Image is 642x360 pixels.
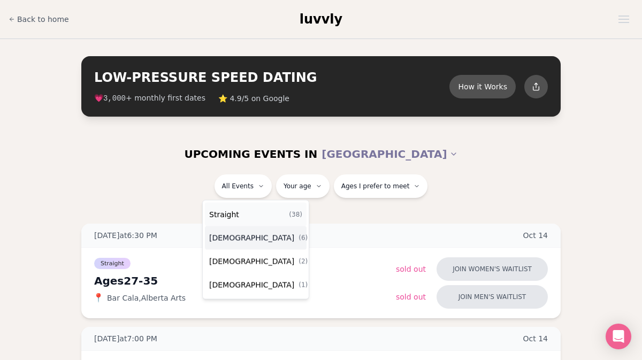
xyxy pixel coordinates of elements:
span: ( 1 ) [299,281,308,289]
span: [DEMOGRAPHIC_DATA] [209,233,294,243]
span: ( 6 ) [299,234,308,242]
span: ( 2 ) [299,257,308,266]
span: Straight [209,209,239,220]
span: ( 38 ) [289,210,302,219]
span: [DEMOGRAPHIC_DATA] [209,280,294,290]
span: [DEMOGRAPHIC_DATA] [209,256,294,267]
